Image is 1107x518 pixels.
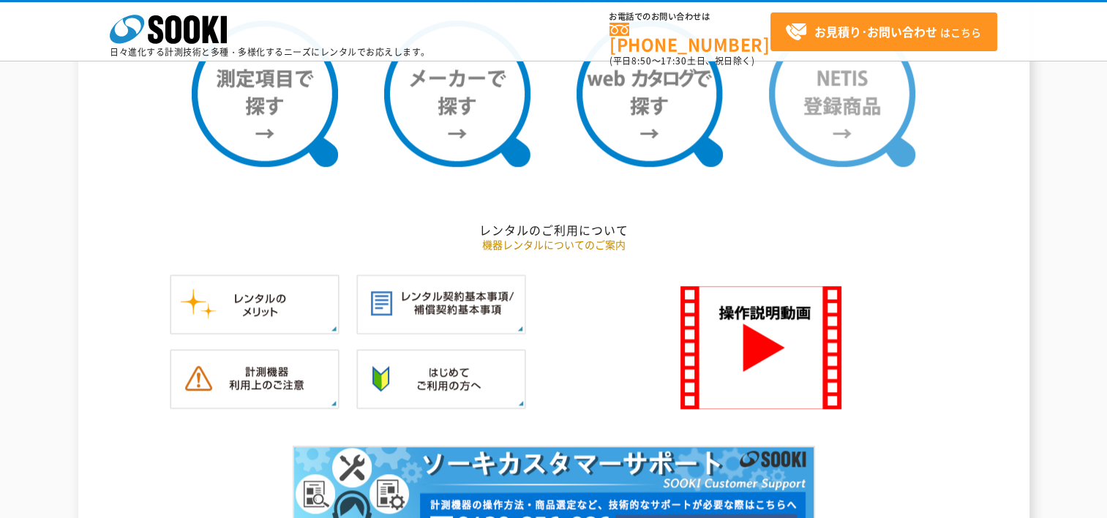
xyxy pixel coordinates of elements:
[609,12,770,21] span: お電話でのお問い合わせは
[126,222,982,238] h2: レンタルのご利用について
[769,20,915,167] img: NETIS登録商品
[356,394,526,408] a: はじめてご利用の方へ
[609,23,770,53] a: [PHONE_NUMBER]
[680,286,841,409] img: SOOKI 操作説明動画
[126,237,982,252] p: 機器レンタルについてのご案内
[770,12,997,51] a: お見積り･お問い合わせはこちら
[170,394,339,408] a: 計測機器ご利用上のご注意
[356,319,526,333] a: レンタル契約基本事項／補償契約基本事項
[661,54,687,67] span: 17:30
[609,54,754,67] span: (平日 ～ 土日、祝日除く)
[785,21,981,43] span: はこちら
[110,48,430,56] p: 日々進化する計測技術と多種・多様化するニーズにレンタルでお応えします。
[170,349,339,409] img: 計測機器ご利用上のご注意
[577,20,723,167] img: webカタログで探す
[192,20,338,167] img: 測定項目で探す
[384,20,530,167] img: メーカーで探す
[814,23,937,40] strong: お見積り･お問い合わせ
[170,319,339,333] a: レンタルのメリット
[170,274,339,334] img: レンタルのメリット
[631,54,652,67] span: 8:50
[356,349,526,409] img: はじめてご利用の方へ
[356,274,526,334] img: レンタル契約基本事項／補償契約基本事項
